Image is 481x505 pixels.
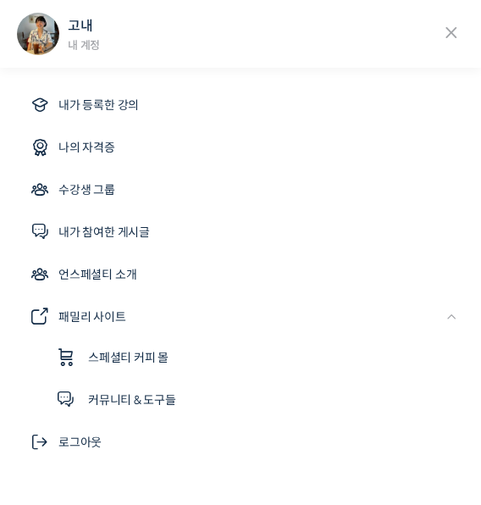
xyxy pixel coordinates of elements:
[17,85,464,125] a: 내가 등록한 강의
[155,391,175,404] span: 대화
[17,254,464,295] a: 언스페셜티 소개
[88,390,176,410] span: 커뮤니티 & 도구들
[58,95,139,115] span: 내가 등록한 강의
[58,222,150,242] span: 내가 참여한 게시글
[112,364,218,407] a: 대화
[58,180,115,200] span: 수강생 그룹
[5,364,112,407] a: 홈
[58,307,126,327] span: 패밀리 사이트
[42,380,464,420] a: 커뮤니티 & 도구들
[17,422,464,463] a: 로그아웃
[17,127,464,168] a: 나의 자격증
[88,347,169,368] span: 스페셜티 커피 몰
[218,364,325,407] a: 설정
[17,212,464,252] a: 내가 참여한 게시글
[68,38,100,53] a: 내 계정
[68,17,93,35] a: 고내
[58,264,136,285] span: 언스페셜티 소개
[58,137,115,158] span: 나의 자격증
[53,390,64,403] span: 홈
[42,337,464,378] a: 스페셜티 커피 몰
[58,432,102,452] span: 로그아웃
[17,169,464,210] a: 수강생 그룹
[17,297,464,337] a: 패밀리 사이트
[262,390,282,403] span: 설정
